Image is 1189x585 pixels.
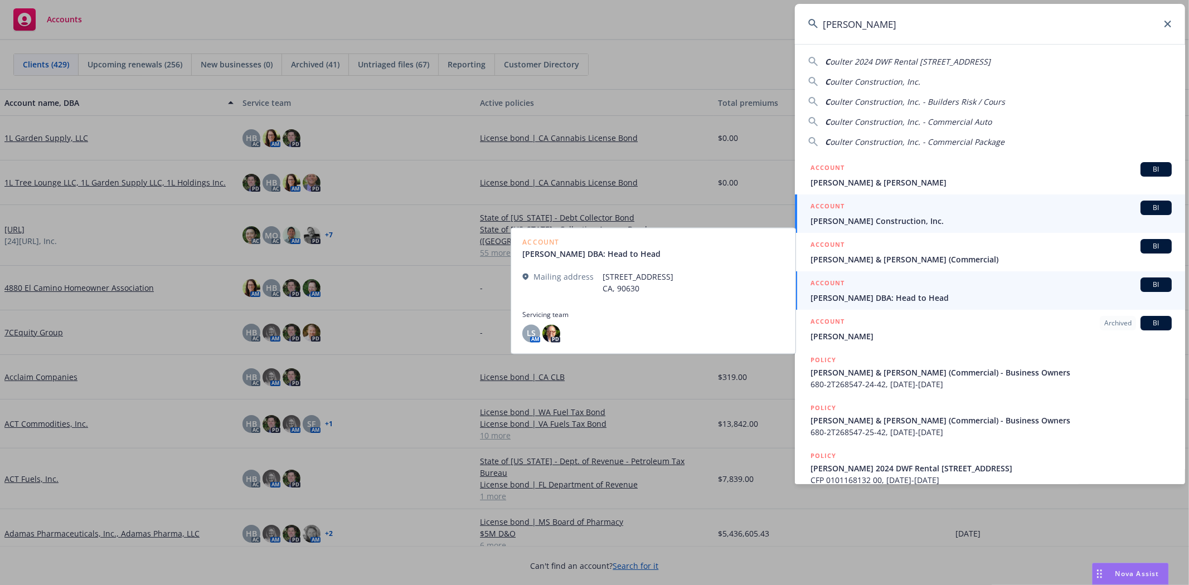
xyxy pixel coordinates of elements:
[825,76,830,87] span: C
[825,56,830,67] span: C
[1145,241,1167,251] span: BI
[811,177,1172,188] span: [PERSON_NAME] & [PERSON_NAME]
[1115,569,1159,578] span: Nova Assist
[811,253,1172,265] span: [PERSON_NAME] & [PERSON_NAME] (Commercial)
[795,271,1185,310] a: ACCOUNTBI[PERSON_NAME] DBA: Head to Head
[811,450,836,461] h5: POLICY
[795,194,1185,233] a: ACCOUNTBI[PERSON_NAME] Construction, Inc.
[1092,563,1169,585] button: Nova Assist
[830,136,1004,147] span: oulter Construction, Inc. - Commercial Package
[811,426,1172,438] span: 680-2T268547-25-42, [DATE]-[DATE]
[795,310,1185,348] a: ACCOUNTArchivedBI[PERSON_NAME]
[811,474,1172,486] span: CFP 0101168132 00, [DATE]-[DATE]
[811,354,836,365] h5: POLICY
[825,116,830,127] span: C
[830,96,1005,107] span: oulter Construction, Inc. - Builders Risk / Cours
[811,277,845,291] h5: ACCOUNT
[1145,203,1167,213] span: BI
[811,239,845,252] h5: ACCOUNT
[1145,318,1167,328] span: BI
[811,162,845,175] h5: ACCOUNT
[811,378,1172,390] span: 680-2T268547-24-42, [DATE]-[DATE]
[830,116,992,127] span: oulter Construction, Inc. - Commercial Auto
[811,462,1172,474] span: [PERSON_NAME] 2024 DWF Rental [STREET_ADDRESS]
[795,156,1185,194] a: ACCOUNTBI[PERSON_NAME] & [PERSON_NAME]
[795,396,1185,444] a: POLICY[PERSON_NAME] & [PERSON_NAME] (Commercial) - Business Owners680-2T268547-25-42, [DATE]-[DATE]
[811,330,1172,342] span: [PERSON_NAME]
[1145,164,1167,174] span: BI
[811,215,1172,227] span: [PERSON_NAME] Construction, Inc.
[1104,318,1132,328] span: Archived
[795,444,1185,492] a: POLICY[PERSON_NAME] 2024 DWF Rental [STREET_ADDRESS]CFP 0101168132 00, [DATE]-[DATE]
[825,96,830,107] span: C
[795,348,1185,396] a: POLICY[PERSON_NAME] & [PERSON_NAME] (Commercial) - Business Owners680-2T268547-24-42, [DATE]-[DATE]
[795,233,1185,271] a: ACCOUNTBI[PERSON_NAME] & [PERSON_NAME] (Commercial)
[811,292,1172,304] span: [PERSON_NAME] DBA: Head to Head
[795,4,1185,44] input: Search...
[830,76,920,87] span: oulter Construction, Inc.
[830,56,991,67] span: oulter 2024 DWF Rental [STREET_ADDRESS]
[811,201,845,214] h5: ACCOUNT
[811,367,1172,378] span: [PERSON_NAME] & [PERSON_NAME] (Commercial) - Business Owners
[811,415,1172,426] span: [PERSON_NAME] & [PERSON_NAME] (Commercial) - Business Owners
[1145,280,1167,290] span: BI
[1093,563,1107,584] div: Drag to move
[811,402,836,413] h5: POLICY
[825,136,830,147] span: C
[811,316,845,329] h5: ACCOUNT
